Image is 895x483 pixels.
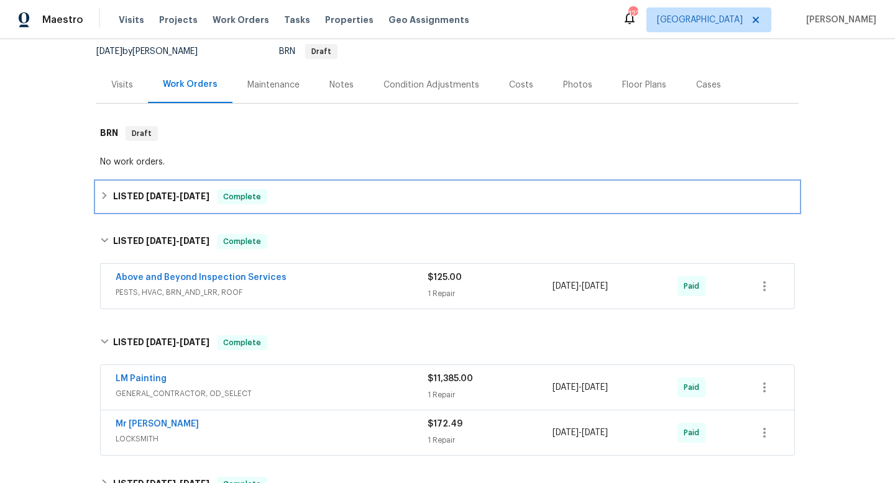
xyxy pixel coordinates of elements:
span: [PERSON_NAME] [801,14,876,26]
h6: LISTED [113,335,209,350]
span: [DATE] [180,338,209,346]
div: Costs [509,79,533,91]
span: Paid [684,280,704,292]
span: [DATE] [582,282,608,291]
span: [DATE] [180,237,209,245]
span: $172.49 [428,420,462,428]
span: - [146,192,209,201]
span: Complete [218,191,266,203]
span: Geo Assignments [388,14,469,26]
div: by [PERSON_NAME] [96,44,213,59]
span: BRN [279,47,337,56]
span: [DATE] [146,237,176,245]
span: [DATE] [553,428,579,437]
span: - [553,280,608,292]
span: - [553,427,608,439]
div: Condition Adjustments [383,79,479,91]
span: $11,385.00 [428,374,473,383]
span: Complete [218,235,266,248]
span: Work Orders [213,14,269,26]
span: Tasks [284,16,310,24]
span: [DATE] [553,282,579,291]
div: LISTED [DATE]-[DATE]Complete [96,222,799,261]
span: GENERAL_CONTRACTOR, OD_SELECT [116,387,428,400]
span: [DATE] [96,47,122,56]
h6: BRN [100,126,118,141]
div: BRN Draft [96,114,799,153]
span: [DATE] [582,428,608,437]
span: Paid [684,427,704,439]
span: [DATE] [146,192,176,201]
span: [DATE] [582,383,608,392]
a: Above and Beyond Inspection Services [116,273,287,282]
div: LISTED [DATE]-[DATE]Complete [96,182,799,212]
span: Properties [325,14,374,26]
span: [GEOGRAPHIC_DATA] [657,14,743,26]
a: LM Painting [116,374,167,383]
span: Draft [306,48,336,55]
span: - [553,381,608,394]
span: [DATE] [146,338,176,346]
div: Maintenance [247,79,300,91]
span: [DATE] [180,192,209,201]
h6: LISTED [113,189,209,204]
div: 122 [628,7,637,20]
span: Visits [119,14,144,26]
div: Work Orders [163,78,218,91]
span: Maestro [42,14,83,26]
span: Draft [127,127,157,140]
a: Mr [PERSON_NAME] [116,420,199,428]
div: Notes [329,79,354,91]
span: PESTS, HVAC, BRN_AND_LRR, ROOF [116,286,428,299]
div: Visits [111,79,133,91]
span: $125.00 [428,273,462,282]
span: LOCKSMITH [116,433,428,445]
div: 1 Repair [428,389,553,401]
div: No work orders. [100,156,795,168]
div: Floor Plans [622,79,666,91]
div: Cases [696,79,721,91]
span: - [146,237,209,245]
div: Photos [563,79,592,91]
h6: LISTED [113,234,209,249]
span: - [146,338,209,346]
div: 1 Repair [428,287,553,300]
span: Paid [684,381,704,394]
span: Complete [218,336,266,349]
div: LISTED [DATE]-[DATE]Complete [96,323,799,363]
span: Projects [159,14,198,26]
div: 1 Repair [428,434,553,446]
span: [DATE] [553,383,579,392]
